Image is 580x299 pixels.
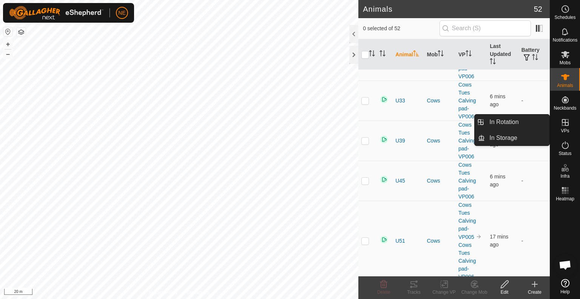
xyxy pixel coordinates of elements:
button: – [3,50,12,59]
span: Delete [377,290,390,295]
p-sorticon: Activate to sort [379,51,386,57]
p-sorticon: Activate to sort [369,51,375,57]
li: In Rotation [475,115,549,130]
td: - [518,161,550,201]
h2: Animals [363,5,534,14]
th: Animal [392,39,424,70]
button: Map Layers [17,28,26,37]
span: Schedules [554,15,575,20]
span: Heatmap [556,197,574,201]
td: - [518,201,550,281]
div: Tracks [399,289,429,296]
button: Reset Map [3,27,12,36]
span: Notifications [553,38,577,42]
span: VPs [561,129,569,133]
span: In Rotation [489,118,518,127]
a: Cows Tues Calving pad-VP006 [458,162,476,200]
a: Help [550,276,580,297]
div: Cows [427,237,452,245]
a: In Rotation [485,115,549,130]
p-sorticon: Activate to sort [438,51,444,57]
th: Battery [518,39,550,70]
span: U33 [395,97,405,105]
span: Neckbands [554,106,576,110]
div: Cows [427,177,452,185]
span: 0 selected of 52 [363,25,439,33]
span: 30 Sept 2025, 8:20 am [490,93,505,107]
div: Cows [427,97,452,105]
div: Edit [489,289,520,296]
img: to [476,234,482,240]
a: Cows Tues Calving pad-VP006 [458,42,476,79]
span: Status [558,151,571,156]
input: Search (S) [440,20,531,36]
span: Infra [560,174,569,178]
span: U45 [395,177,405,185]
button: + [3,40,12,49]
div: Change Mob [459,289,489,296]
img: returning on [379,175,389,184]
span: Mobs [560,60,571,65]
img: returning on [379,235,389,244]
span: In Storage [489,133,517,143]
img: Gallagher Logo [9,6,103,20]
div: Open chat [554,254,577,276]
span: 52 [534,3,542,15]
span: Help [560,290,570,294]
a: Privacy Policy [150,289,178,296]
p-sorticon: Activate to sort [413,51,419,57]
th: Last Updated [487,39,518,70]
a: Cows Tues Calving pad-VP006 [458,242,476,280]
p-sorticon: Activate to sort [532,55,538,61]
div: Change VP [429,289,459,296]
span: 30 Sept 2025, 8:09 am [490,234,508,248]
span: NE [118,9,125,17]
div: Cows [427,137,452,145]
a: Cows Tues Calving pad-VP005 [458,202,476,240]
div: Create [520,289,550,296]
a: In Storage [485,130,549,146]
span: Animals [557,83,573,88]
span: U39 [395,137,405,145]
td: - [518,81,550,121]
img: returning on [379,95,389,104]
p-sorticon: Activate to sort [466,51,472,57]
a: Cows Tues Calving pad-VP006 [458,122,476,160]
a: Cows Tues Calving pad-VP006 [458,82,476,119]
span: U51 [395,237,405,245]
p-sorticon: Activate to sort [490,59,496,65]
li: In Storage [475,130,549,146]
a: Contact Us [187,289,209,296]
span: 30 Sept 2025, 8:20 am [490,174,505,187]
img: returning on [379,135,389,144]
th: VP [455,39,487,70]
th: Mob [424,39,455,70]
